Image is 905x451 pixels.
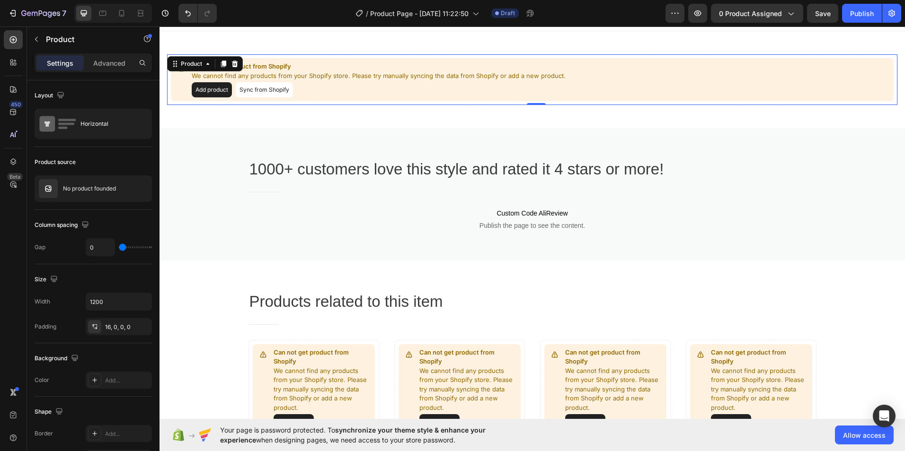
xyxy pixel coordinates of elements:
[178,4,217,23] div: Undo/Redo
[260,321,357,340] p: Can not get product from Shopify
[7,173,23,181] div: Beta
[406,321,503,340] p: Can not get product from Shopify
[35,89,66,102] div: Layout
[105,376,150,385] div: Add...
[719,9,782,18] span: 0 product assigned
[850,9,874,18] div: Publish
[35,406,65,418] div: Shape
[711,4,803,23] button: 0 product assigned
[46,34,126,45] p: Product
[105,323,150,331] div: 16, 0, 0, 0
[35,219,91,232] div: Column spacing
[4,4,71,23] button: 7
[366,9,368,18] span: /
[260,340,357,386] p: We cannot find any products from your Shopify store. Please try manually syncing the data from Sh...
[39,179,58,198] img: no image transparent
[9,101,23,108] div: 450
[35,352,80,365] div: Background
[835,425,894,444] button: Allow access
[35,376,49,384] div: Color
[114,388,154,403] button: Add product
[873,405,896,427] div: Open Intercom Messenger
[86,293,151,310] input: Auto
[35,429,53,438] div: Border
[551,388,592,403] button: Add product
[551,340,649,386] p: We cannot find any products from your Shopify store. Please try manually syncing the data from Sh...
[220,425,523,445] span: Your page is password protected. To when designing pages, we need access to your store password.
[63,185,116,192] p: No product founded
[220,426,486,444] span: synchronize your theme style & enhance your experience
[406,388,446,403] button: Add product
[815,9,831,17] span: Save
[35,273,60,286] div: Size
[843,430,886,440] span: Allow access
[35,297,50,306] div: Width
[260,388,300,403] button: Add product
[501,9,515,17] span: Draft
[62,8,66,19] p: 7
[160,26,905,419] iframe: Design area
[35,158,76,166] div: Product source
[47,58,73,68] p: Settings
[86,239,115,256] input: Auto
[406,340,503,386] p: We cannot find any products from your Shopify store. Please try manually syncing the data from Sh...
[80,113,138,135] div: Horizontal
[35,322,56,331] div: Padding
[807,4,838,23] button: Save
[93,58,125,68] p: Advanced
[370,9,469,18] span: Product Page - [DATE] 11:22:50
[551,321,649,340] p: Can not get product from Shopify
[842,4,882,23] button: Publish
[105,430,150,438] div: Add...
[35,243,45,252] div: Gap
